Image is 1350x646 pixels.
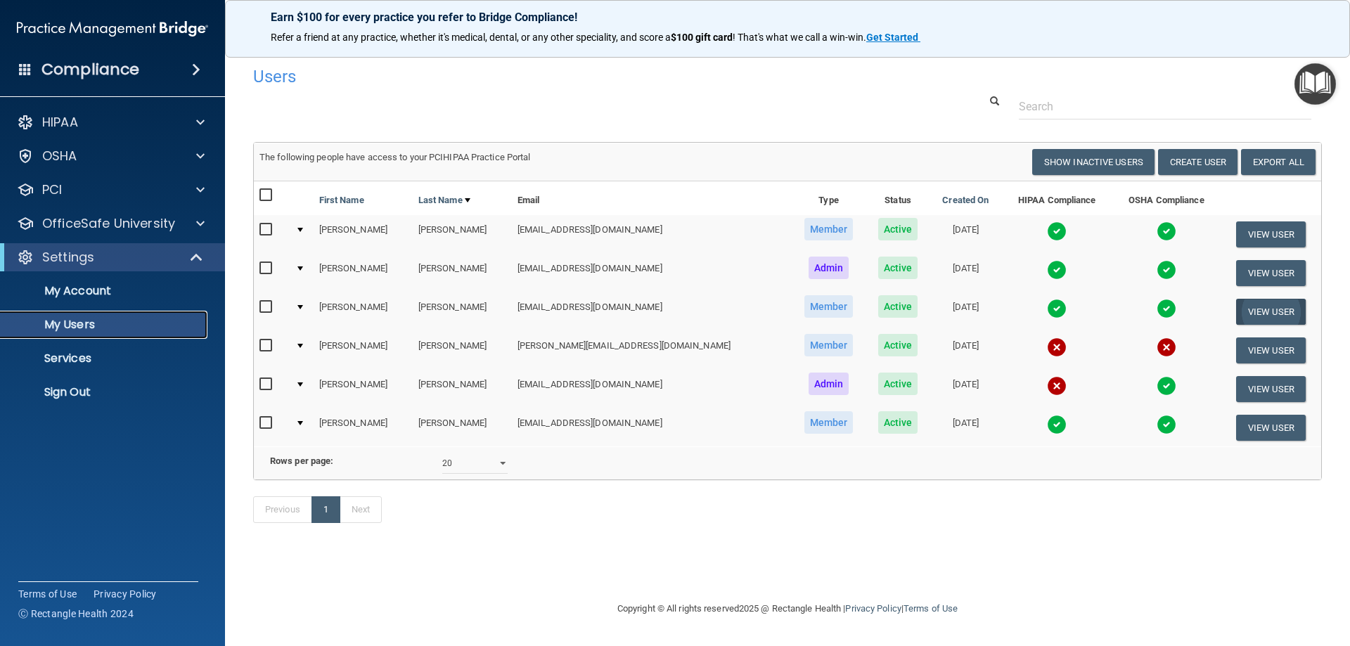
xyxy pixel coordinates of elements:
[413,408,512,446] td: [PERSON_NAME]
[866,181,930,215] th: Status
[878,334,918,356] span: Active
[878,295,918,318] span: Active
[1157,299,1176,318] img: tick.e7d51cea.svg
[94,587,157,601] a: Privacy Policy
[413,254,512,292] td: [PERSON_NAME]
[930,215,1001,254] td: [DATE]
[809,257,849,279] span: Admin
[413,370,512,408] td: [PERSON_NAME]
[253,496,312,523] a: Previous
[804,295,854,318] span: Member
[512,254,791,292] td: [EMAIL_ADDRESS][DOMAIN_NAME]
[314,215,413,254] td: [PERSON_NAME]
[512,292,791,331] td: [EMAIL_ADDRESS][DOMAIN_NAME]
[17,114,205,131] a: HIPAA
[809,373,849,395] span: Admin
[1001,181,1112,215] th: HIPAA Compliance
[18,587,77,601] a: Terms of Use
[1236,299,1306,325] button: View User
[804,334,854,356] span: Member
[314,292,413,331] td: [PERSON_NAME]
[314,370,413,408] td: [PERSON_NAME]
[253,67,868,86] h4: Users
[413,331,512,370] td: [PERSON_NAME]
[904,603,958,614] a: Terms of Use
[1294,63,1336,105] button: Open Resource Center
[413,215,512,254] td: [PERSON_NAME]
[18,607,134,621] span: Ⓒ Rectangle Health 2024
[311,496,340,523] a: 1
[930,370,1001,408] td: [DATE]
[512,181,791,215] th: Email
[17,249,204,266] a: Settings
[1032,149,1155,175] button: Show Inactive Users
[866,32,920,43] a: Get Started
[319,192,364,209] a: First Name
[1157,337,1176,357] img: cross.ca9f0e7f.svg
[314,254,413,292] td: [PERSON_NAME]
[930,292,1001,331] td: [DATE]
[314,408,413,446] td: [PERSON_NAME]
[259,152,531,162] span: The following people have access to your PCIHIPAA Practice Portal
[314,331,413,370] td: [PERSON_NAME]
[340,496,382,523] a: Next
[9,385,201,399] p: Sign Out
[1158,149,1237,175] button: Create User
[878,411,918,434] span: Active
[9,318,201,332] p: My Users
[1047,221,1067,241] img: tick.e7d51cea.svg
[512,215,791,254] td: [EMAIL_ADDRESS][DOMAIN_NAME]
[804,218,854,240] span: Member
[878,373,918,395] span: Active
[42,249,94,266] p: Settings
[42,114,78,131] p: HIPAA
[17,181,205,198] a: PCI
[1047,337,1067,357] img: cross.ca9f0e7f.svg
[1112,181,1221,215] th: OSHA Compliance
[9,351,201,366] p: Services
[512,331,791,370] td: [PERSON_NAME][EMAIL_ADDRESS][DOMAIN_NAME]
[512,370,791,408] td: [EMAIL_ADDRESS][DOMAIN_NAME]
[1157,221,1176,241] img: tick.e7d51cea.svg
[1157,415,1176,434] img: tick.e7d51cea.svg
[271,11,1304,24] p: Earn $100 for every practice you refer to Bridge Compliance!
[845,603,901,614] a: Privacy Policy
[1241,149,1316,175] a: Export All
[1157,260,1176,280] img: tick.e7d51cea.svg
[1047,376,1067,396] img: cross.ca9f0e7f.svg
[42,181,62,198] p: PCI
[17,215,205,232] a: OfficeSafe University
[270,456,333,466] b: Rows per page:
[42,148,77,164] p: OSHA
[804,411,854,434] span: Member
[942,192,989,209] a: Created On
[17,148,205,164] a: OSHA
[1047,299,1067,318] img: tick.e7d51cea.svg
[1019,93,1311,119] input: Search
[9,284,201,298] p: My Account
[531,586,1044,631] div: Copyright © All rights reserved 2025 @ Rectangle Health | |
[418,192,470,209] a: Last Name
[512,408,791,446] td: [EMAIL_ADDRESS][DOMAIN_NAME]
[878,257,918,279] span: Active
[41,60,139,79] h4: Compliance
[1236,415,1306,441] button: View User
[1236,376,1306,402] button: View User
[878,218,918,240] span: Active
[1236,221,1306,247] button: View User
[413,292,512,331] td: [PERSON_NAME]
[671,32,733,43] strong: $100 gift card
[930,408,1001,446] td: [DATE]
[1236,260,1306,286] button: View User
[866,32,918,43] strong: Get Started
[791,181,866,215] th: Type
[1047,415,1067,434] img: tick.e7d51cea.svg
[1236,337,1306,363] button: View User
[1047,260,1067,280] img: tick.e7d51cea.svg
[17,15,208,43] img: PMB logo
[930,254,1001,292] td: [DATE]
[1157,376,1176,396] img: tick.e7d51cea.svg
[42,215,175,232] p: OfficeSafe University
[930,331,1001,370] td: [DATE]
[733,32,866,43] span: ! That's what we call a win-win.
